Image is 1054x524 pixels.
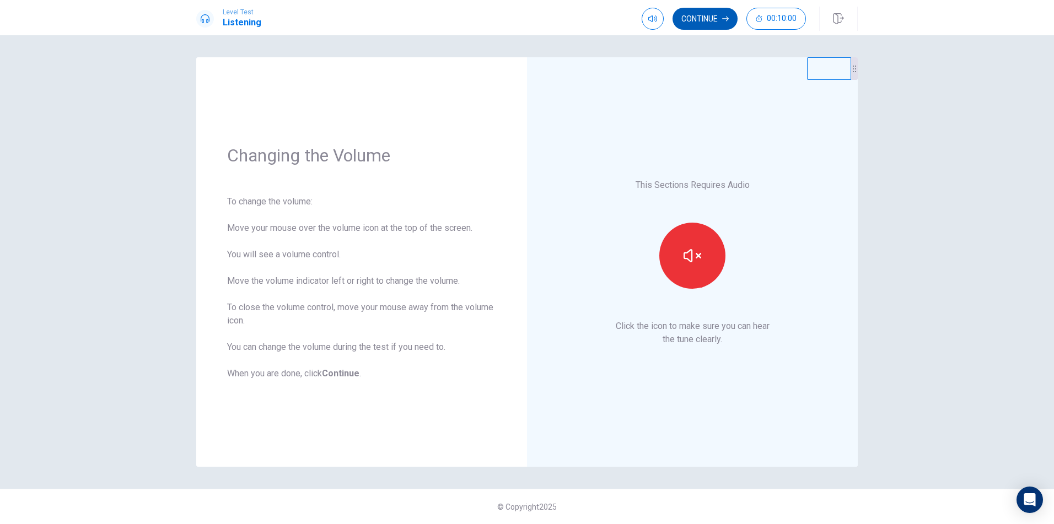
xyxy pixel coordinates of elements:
span: Level Test [223,8,261,16]
div: To change the volume: Move your mouse over the volume icon at the top of the screen. You will see... [227,195,496,380]
h1: Changing the Volume [227,144,496,166]
span: 00:10:00 [767,14,797,23]
button: Continue [673,8,738,30]
button: 00:10:00 [746,8,806,30]
p: This Sections Requires Audio [636,179,750,192]
div: Open Intercom Messenger [1017,487,1043,513]
span: © Copyright 2025 [497,503,557,511]
b: Continue [322,368,359,379]
h1: Listening [223,16,261,29]
p: Click the icon to make sure you can hear the tune clearly. [616,320,770,346]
